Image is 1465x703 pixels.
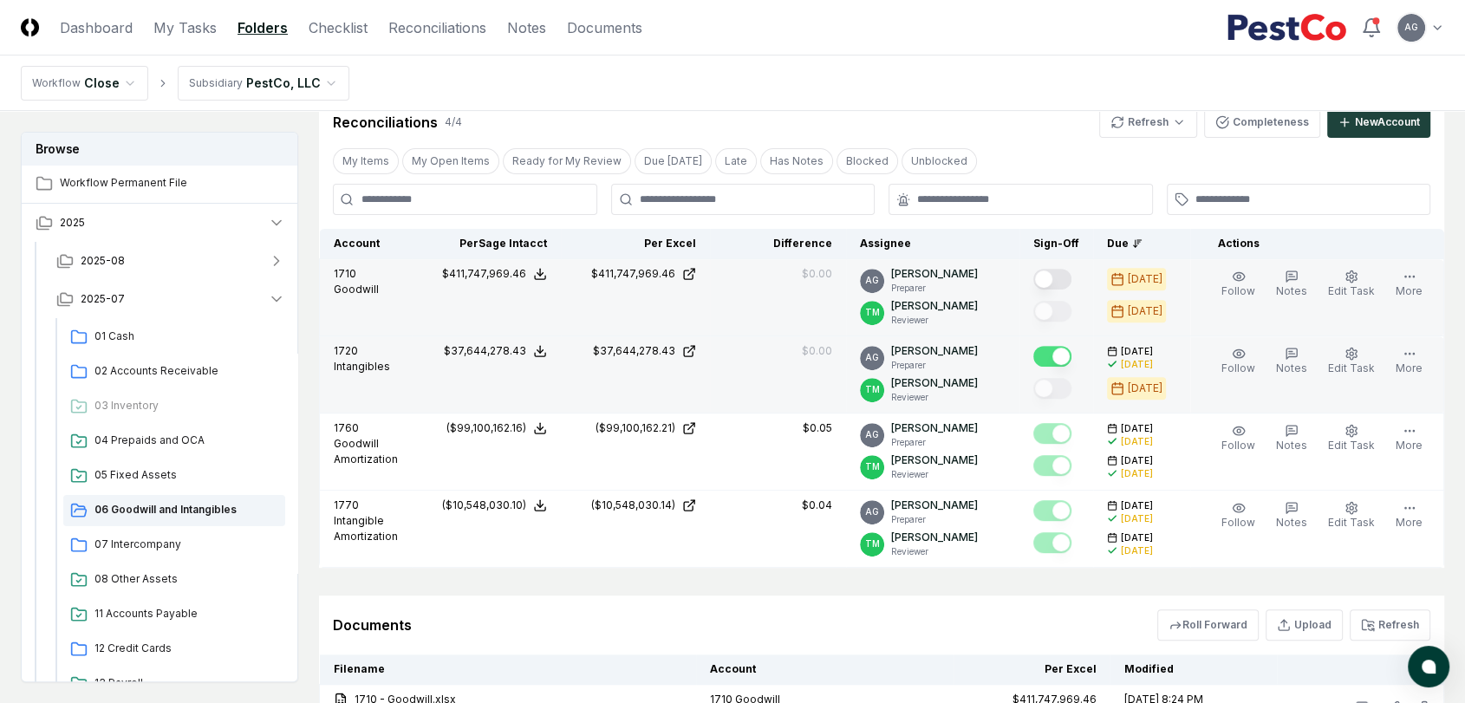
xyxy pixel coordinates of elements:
a: 02 Accounts Receivable [63,356,285,387]
span: 01 Cash [94,329,278,344]
p: Reviewer [891,391,978,404]
span: Follow [1221,439,1255,452]
span: Notes [1276,439,1307,452]
span: Follow [1221,361,1255,374]
span: TM [865,306,880,319]
button: Follow [1218,420,1259,457]
span: Goodwill Amortization [334,437,398,465]
button: Notes [1273,343,1311,380]
button: $411,747,969.46 [442,266,547,282]
div: $37,644,278.43 [593,343,675,359]
a: Folders [238,17,288,38]
span: 1760 [334,421,359,434]
button: More [1392,498,1426,534]
span: 11 Accounts Payable [94,606,278,622]
span: 08 Other Assets [94,571,278,587]
button: Edit Task [1325,266,1378,303]
p: Preparer [891,513,978,526]
a: $411,747,969.46 [575,266,696,282]
a: My Tasks [153,17,217,38]
span: Notes [1276,361,1307,374]
button: Upload [1266,609,1343,641]
button: Mark complete [1033,378,1071,399]
p: [PERSON_NAME] [891,266,978,282]
button: Roll Forward [1157,609,1259,641]
span: 06 Goodwill and Intangibles [94,502,278,517]
div: [DATE] [1128,271,1162,287]
p: Preparer [891,359,978,372]
span: TM [865,383,880,396]
button: More [1392,420,1426,457]
button: Mark complete [1033,532,1071,553]
p: [PERSON_NAME] [891,530,978,545]
span: [DATE] [1121,345,1153,358]
p: Preparer [891,282,978,295]
div: Due [1107,236,1176,251]
button: Completeness [1204,107,1320,138]
button: Mark complete [1033,500,1071,521]
button: Notes [1273,498,1311,534]
span: Intangible Amortization [334,514,398,543]
div: [DATE] [1121,358,1153,371]
th: Sign-Off [1019,229,1093,259]
span: AG [865,351,879,364]
div: [DATE] [1121,467,1153,480]
button: NewAccount [1327,107,1430,138]
div: $0.04 [802,498,832,513]
button: AG [1396,12,1427,43]
span: 2025-08 [81,253,125,269]
div: $411,747,969.46 [591,266,675,282]
div: Actions [1204,236,1430,251]
span: AG [1404,21,1418,34]
span: Edit Task [1328,361,1375,374]
th: Per Sage Intacct [412,229,561,259]
button: Mark complete [1033,301,1071,322]
th: Per Excel [954,654,1110,685]
button: atlas-launcher [1408,646,1449,687]
p: Reviewer [891,468,978,481]
th: Filename [320,654,696,685]
button: ($10,548,030.10) [442,498,547,513]
div: New Account [1355,114,1420,130]
button: Mark complete [1033,346,1071,367]
p: Reviewer [891,314,978,327]
a: ($10,548,030.14) [575,498,696,513]
div: [DATE] [1121,544,1153,557]
p: [PERSON_NAME] [891,420,978,436]
th: Per Excel [561,229,710,259]
div: ($99,100,162.16) [446,420,526,436]
p: Reviewer [891,545,978,558]
span: [DATE] [1121,422,1153,435]
button: Has Notes [760,148,833,174]
a: 07 Intercompany [63,530,285,561]
button: My Open Items [402,148,499,174]
button: Refresh [1099,107,1197,138]
div: [DATE] [1121,435,1153,448]
span: 02 Accounts Receivable [94,363,278,379]
button: Blocked [837,148,898,174]
div: [DATE] [1121,512,1153,525]
a: Notes [507,17,546,38]
span: AG [865,274,879,287]
span: Notes [1276,284,1307,297]
button: $37,644,278.43 [444,343,547,359]
button: More [1392,343,1426,380]
a: 08 Other Assets [63,564,285,596]
button: 2025 [22,204,299,242]
a: 03 Inventory [63,391,285,422]
a: Workflow Permanent File [22,165,299,203]
div: $0.00 [802,343,832,359]
span: 1710 [334,267,356,280]
span: 2025-07 [81,291,125,307]
p: [PERSON_NAME] [891,375,978,391]
span: Follow [1221,284,1255,297]
p: [PERSON_NAME] [891,498,978,513]
span: 1770 [334,498,359,511]
p: [PERSON_NAME] [891,298,978,314]
button: Due Today [635,148,712,174]
div: ($10,548,030.14) [591,498,675,513]
span: Workflow Permanent File [60,175,285,191]
button: Late [715,148,757,174]
div: Documents [333,615,412,635]
a: $37,644,278.43 [575,343,696,359]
